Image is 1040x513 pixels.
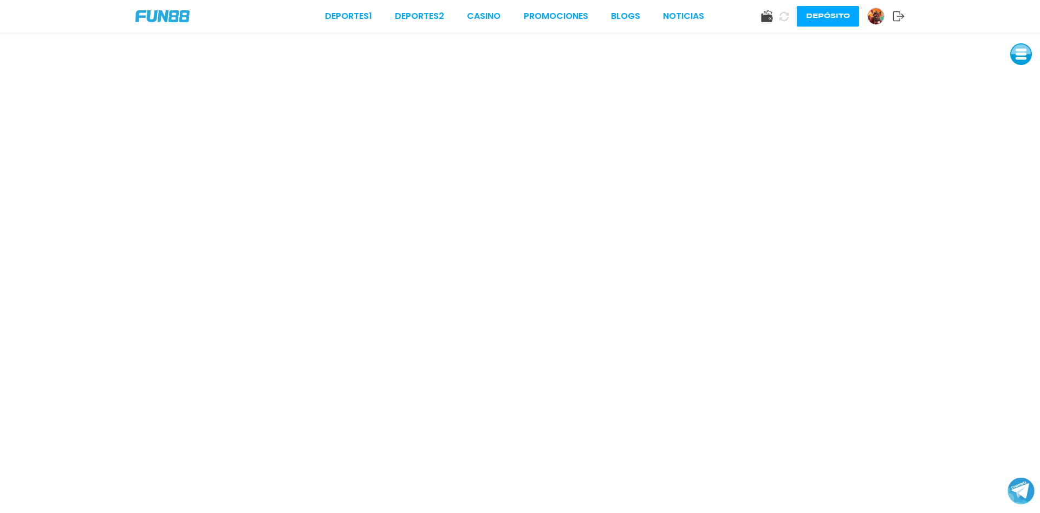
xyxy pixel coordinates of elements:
[1007,477,1035,505] button: Join telegram channel
[524,10,588,23] a: Promociones
[868,8,884,24] img: Avatar
[611,10,640,23] a: BLOGS
[867,8,893,25] a: Avatar
[663,10,704,23] a: NOTICIAS
[325,10,372,23] a: Deportes1
[135,10,190,22] img: Company Logo
[467,10,500,23] a: CASINO
[395,10,444,23] a: Deportes2
[797,6,859,27] button: Depósito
